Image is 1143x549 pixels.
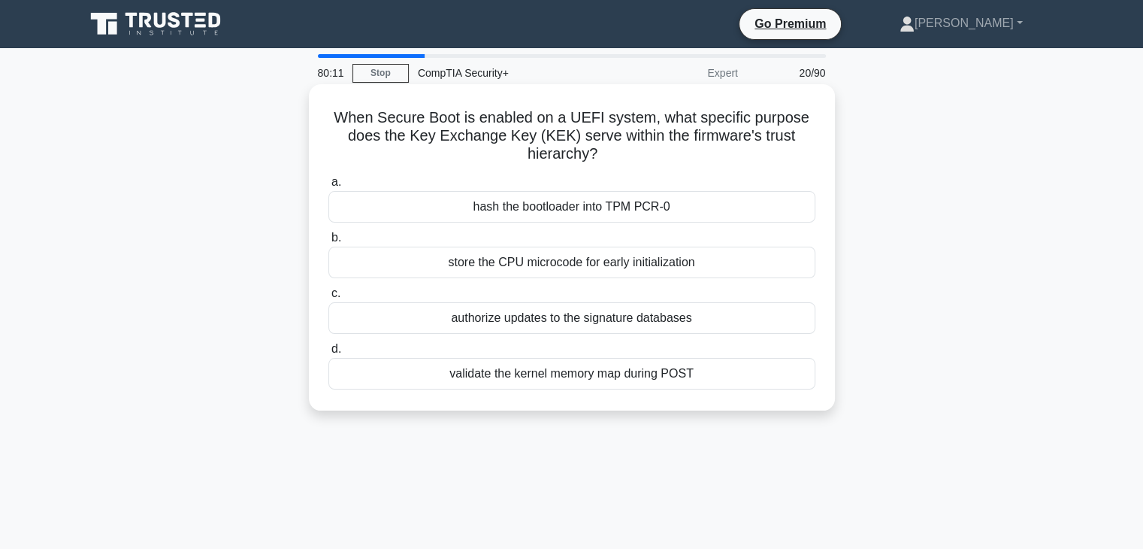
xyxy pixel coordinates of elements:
[328,358,815,390] div: validate the kernel memory map during POST
[309,58,352,88] div: 80:11
[352,64,409,83] a: Stop
[863,8,1059,38] a: [PERSON_NAME]
[745,14,835,33] a: Go Premium
[409,58,615,88] div: CompTIA Security+
[328,302,815,334] div: authorize updates to the signature databases
[331,342,341,355] span: d.
[331,175,341,188] span: a.
[328,247,815,278] div: store the CPU microcode for early initialization
[331,287,340,299] span: c.
[331,231,341,244] span: b.
[328,191,815,223] div: hash the bootloader into TPM PCR-0
[747,58,835,88] div: 20/90
[327,108,817,164] h5: When Secure Boot is enabled on a UEFI system, what specific purpose does the Key Exchange Key (KE...
[615,58,747,88] div: Expert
